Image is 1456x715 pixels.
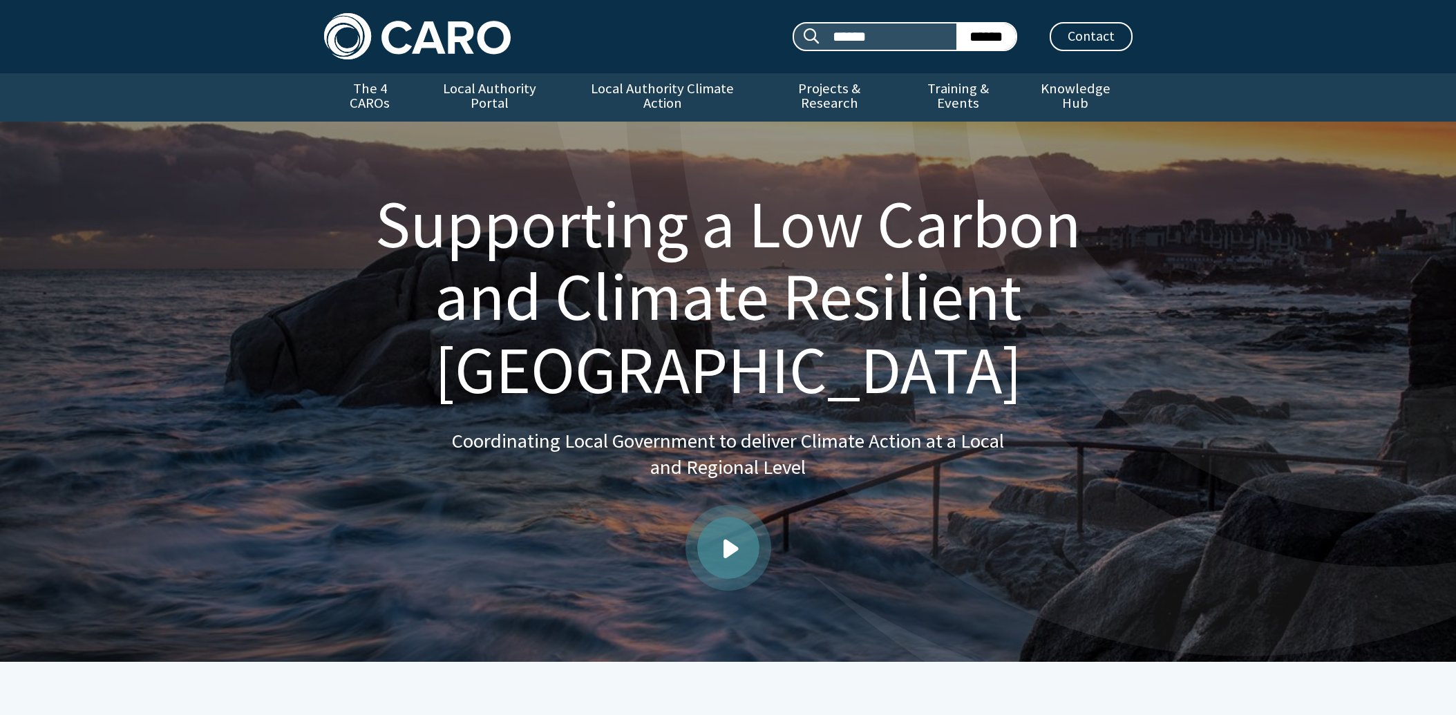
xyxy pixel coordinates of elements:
a: Local Authority Climate Action [564,73,761,122]
a: Contact [1050,22,1133,51]
a: Projects & Research [761,73,898,122]
a: Knowledge Hub [1019,73,1132,122]
a: Play video [697,517,759,579]
a: Training & Events [898,73,1019,122]
p: Coordinating Local Government to deliver Climate Action at a Local and Regional Level [452,429,1005,481]
a: Local Authority Portal [416,73,564,122]
a: The 4 CAROs [324,73,416,122]
img: Caro logo [324,13,511,59]
h1: Supporting a Low Carbon and Climate Resilient [GEOGRAPHIC_DATA] [341,188,1116,407]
